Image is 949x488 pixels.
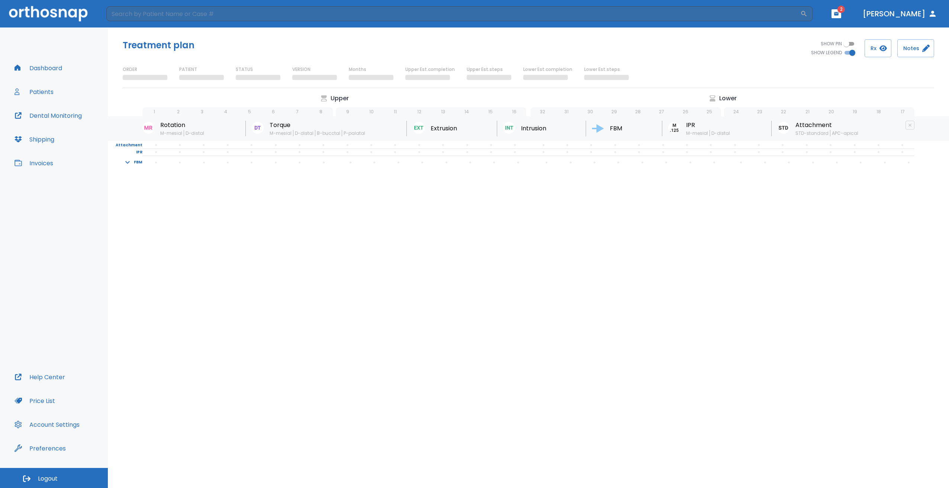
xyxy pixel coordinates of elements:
[108,142,142,149] p: Attachment
[296,108,299,115] p: 7
[394,108,397,115] p: 11
[523,66,572,73] p: Lower Est.completion
[795,121,860,130] p: Attachment
[710,130,731,136] span: D-distal
[588,108,593,115] p: 30
[611,108,617,115] p: 29
[38,475,58,483] span: Logout
[610,124,622,133] p: FBM
[272,108,275,115] p: 6
[805,108,810,115] p: 21
[811,49,842,56] span: SHOW LEGEND
[177,108,180,115] p: 2
[719,94,737,103] p: Lower
[829,108,834,115] p: 20
[292,66,311,73] p: VERSION
[686,130,710,136] span: M-mesial
[757,108,762,115] p: 23
[179,66,197,73] p: PATIENT
[315,130,342,136] span: B-bucctal
[897,39,934,57] button: Notes
[10,154,58,172] button: Invoices
[860,7,940,20] button: [PERSON_NAME]
[346,108,349,115] p: 9
[795,130,830,136] span: STD-standard
[236,66,253,73] p: STATUS
[540,108,545,115] p: 32
[733,108,739,115] p: 24
[901,108,905,115] p: 17
[830,130,860,136] span: APC-apical
[683,108,688,115] p: 26
[134,159,142,166] p: FBM
[10,130,59,148] button: Shipping
[270,130,293,136] span: M-mesial
[686,121,731,130] p: IPR
[876,108,881,115] p: 18
[10,392,59,410] button: Price List
[342,130,367,136] span: P-palatal
[707,108,712,115] p: 25
[369,108,374,115] p: 10
[584,66,620,73] p: Lower Est.steps
[108,149,142,156] p: IPR
[160,130,184,136] span: M-mesial
[184,130,206,136] span: D-distal
[123,66,137,73] p: ORDER
[248,108,251,115] p: 5
[659,108,664,115] p: 27
[781,108,786,115] p: 22
[431,124,457,133] p: Extrusion
[441,108,445,115] p: 13
[521,124,546,133] p: Intrusion
[349,66,366,73] p: Months
[564,108,569,115] p: 31
[319,108,322,115] p: 8
[154,108,155,115] p: 1
[865,39,891,57] button: Rx
[635,108,641,115] p: 28
[405,66,455,73] p: Upper Est.completion
[417,108,421,115] p: 12
[10,416,84,433] button: Account Settings
[224,108,227,115] p: 4
[10,368,70,386] button: Help Center
[293,130,315,136] span: D-distal
[464,108,469,115] p: 14
[467,66,503,73] p: Upper Est.steps
[10,439,70,457] button: Preferences
[106,6,800,21] input: Search by Patient Name or Case #
[331,94,349,103] p: Upper
[10,59,67,77] button: Dashboard
[10,83,58,101] button: Patients
[9,6,88,21] img: Orthosnap
[123,39,194,51] h5: Treatment plan
[512,108,517,115] p: 16
[10,107,86,124] button: Dental Monitoring
[160,121,206,130] p: Rotation
[853,108,857,115] p: 19
[821,40,842,47] span: SHOW PIN
[837,6,845,13] span: 2
[270,121,367,130] p: Torque
[488,108,493,115] p: 15
[201,108,203,115] p: 3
